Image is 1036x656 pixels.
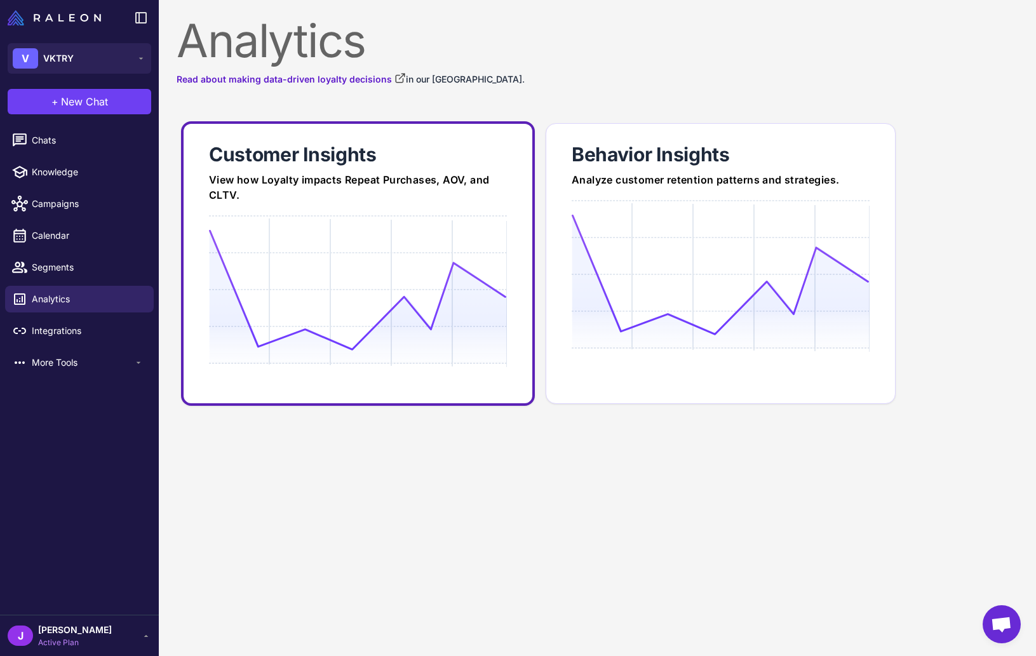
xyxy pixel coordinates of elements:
span: Analytics [32,292,144,306]
div: Behavior Insights [572,142,870,167]
div: Analytics [177,18,1018,64]
span: Calendar [32,229,144,243]
div: Analyze customer retention patterns and strategies. [572,172,870,187]
a: Integrations [5,318,154,344]
div: J [8,626,33,646]
a: Read about making data-driven loyalty decisions [177,72,406,86]
a: Open chat [983,605,1021,643]
a: Segments [5,254,154,281]
div: V [13,48,38,69]
span: Knowledge [32,165,144,179]
a: Analytics [5,286,154,312]
span: Integrations [32,324,144,338]
span: New Chat [61,94,108,109]
span: VKTRY [43,51,74,65]
span: Chats [32,133,144,147]
span: Segments [32,260,144,274]
button: +New Chat [8,89,151,114]
img: Raleon Logo [8,10,101,25]
a: Calendar [5,222,154,249]
a: Knowledge [5,159,154,185]
span: More Tools [32,356,133,370]
a: Campaigns [5,191,154,217]
a: Chats [5,127,154,154]
a: Customer InsightsView how Loyalty impacts Repeat Purchases, AOV, and CLTV. [181,121,535,406]
div: View how Loyalty impacts Repeat Purchases, AOV, and CLTV. [209,172,507,203]
a: Behavior InsightsAnalyze customer retention patterns and strategies. [546,123,896,404]
span: [PERSON_NAME] [38,623,112,637]
span: Campaigns [32,197,144,211]
button: VVKTRY [8,43,151,74]
div: Customer Insights [209,142,507,167]
span: + [51,94,58,109]
span: in our [GEOGRAPHIC_DATA]. [406,74,525,84]
span: Active Plan [38,637,112,648]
